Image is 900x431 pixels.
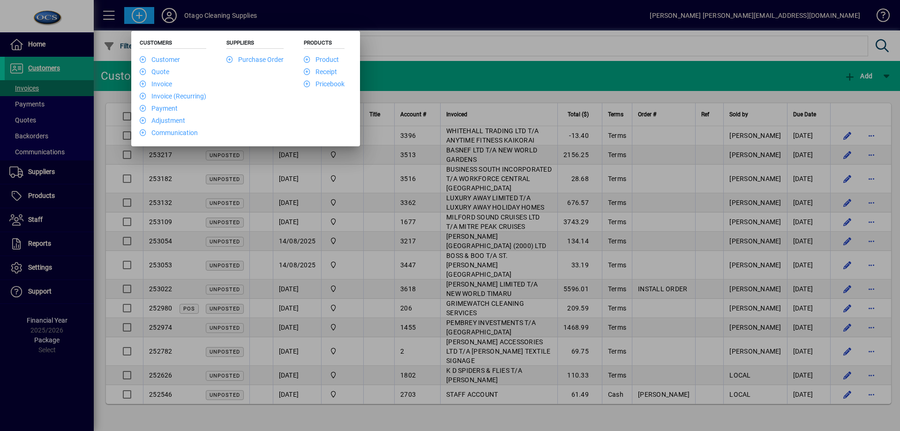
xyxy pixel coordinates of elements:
[304,68,337,76] a: Receipt
[140,68,169,76] a: Quote
[226,56,284,63] a: Purchase Order
[140,39,206,49] h5: Customers
[304,39,345,49] h5: Products
[140,56,180,63] a: Customer
[140,92,206,100] a: Invoice (Recurring)
[140,117,185,124] a: Adjustment
[140,80,172,88] a: Invoice
[304,56,339,63] a: Product
[304,80,345,88] a: Pricebook
[226,39,284,49] h5: Suppliers
[140,129,198,136] a: Communication
[140,105,178,112] a: Payment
